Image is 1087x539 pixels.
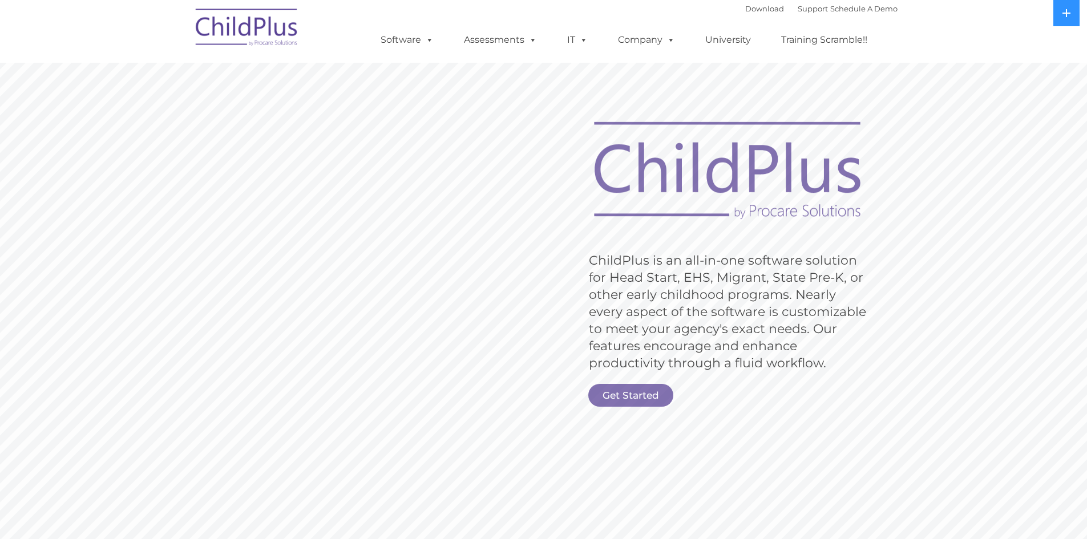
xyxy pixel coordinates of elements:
[798,4,828,13] a: Support
[190,1,304,58] img: ChildPlus by Procare Solutions
[694,29,762,51] a: University
[556,29,599,51] a: IT
[588,384,673,407] a: Get Started
[745,4,898,13] font: |
[745,4,784,13] a: Download
[452,29,548,51] a: Assessments
[830,4,898,13] a: Schedule A Demo
[607,29,686,51] a: Company
[589,252,872,372] rs-layer: ChildPlus is an all-in-one software solution for Head Start, EHS, Migrant, State Pre-K, or other ...
[369,29,445,51] a: Software
[770,29,879,51] a: Training Scramble!!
